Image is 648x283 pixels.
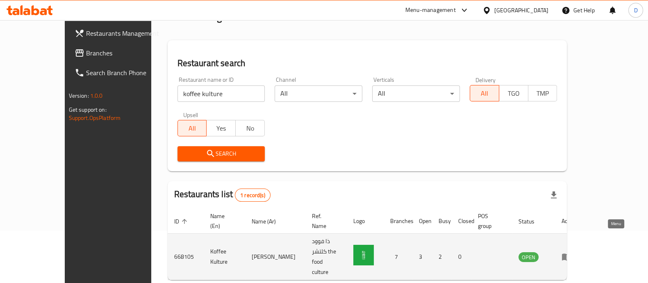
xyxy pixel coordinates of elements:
[174,216,190,226] span: ID
[69,90,89,101] span: Version:
[555,209,583,234] th: Action
[412,234,432,280] td: 3
[86,68,166,78] span: Search Branch Phone
[634,6,637,15] span: D
[68,23,173,43] a: Restaurants Management
[347,209,384,234] th: Logo
[452,234,471,280] td: 0
[177,57,557,69] h2: Restaurant search
[405,5,456,15] div: Menu-management
[502,87,525,99] span: TGO
[183,112,198,117] label: Upsell
[210,211,235,231] span: Name (En)
[174,188,271,202] h2: Restaurants list
[532,87,554,99] span: TMP
[168,11,248,24] h2: Menu management
[69,113,121,123] a: Support.OpsPlatform
[68,63,173,83] a: Search Branch Phone
[353,245,374,265] img: Koffee Kulture
[177,146,265,161] button: Search
[90,90,103,101] span: 1.0.0
[177,120,207,136] button: All
[235,120,265,136] button: No
[312,211,337,231] span: Ref. Name
[518,216,545,226] span: Status
[168,234,204,280] td: 668105
[168,209,583,280] table: enhanced table
[305,234,347,280] td: ذا فوود كلتشر the food culture
[69,104,107,115] span: Get support on:
[275,85,362,102] div: All
[181,122,204,134] span: All
[528,85,557,101] button: TMP
[432,209,452,234] th: Busy
[412,209,432,234] th: Open
[206,120,236,136] button: Yes
[252,216,286,226] span: Name (Ar)
[384,209,412,234] th: Branches
[184,149,259,159] span: Search
[432,234,452,280] td: 2
[86,28,166,38] span: Restaurants Management
[204,234,245,280] td: Koffee Kulture
[384,234,412,280] td: 7
[68,43,173,63] a: Branches
[544,185,564,205] div: Export file
[235,191,270,199] span: 1 record(s)
[452,209,471,234] th: Closed
[86,48,166,58] span: Branches
[494,6,548,15] div: [GEOGRAPHIC_DATA]
[245,234,305,280] td: [PERSON_NAME]
[499,85,528,101] button: TGO
[372,85,460,102] div: All
[235,189,271,202] div: Total records count
[475,77,496,83] label: Delivery
[478,211,502,231] span: POS group
[470,85,499,101] button: All
[518,253,539,262] span: OPEN
[210,122,232,134] span: Yes
[177,85,265,102] input: Search for restaurant name or ID..
[239,122,261,134] span: No
[473,87,496,99] span: All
